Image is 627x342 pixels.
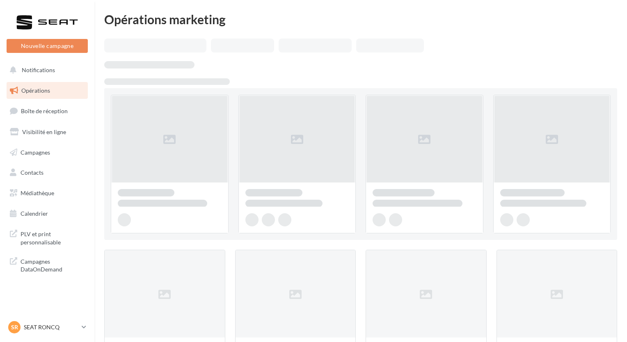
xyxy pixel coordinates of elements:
[5,185,89,202] a: Médiathèque
[24,323,78,331] p: SEAT RONCQ
[5,82,89,99] a: Opérations
[5,123,89,141] a: Visibilité en ligne
[5,144,89,161] a: Campagnes
[5,205,89,222] a: Calendrier
[21,189,54,196] span: Médiathèque
[11,323,18,331] span: SR
[5,102,89,120] a: Boîte de réception
[21,256,85,274] span: Campagnes DataOnDemand
[21,169,43,176] span: Contacts
[21,210,48,217] span: Calendrier
[22,128,66,135] span: Visibilité en ligne
[21,228,85,246] span: PLV et print personnalisable
[5,225,89,249] a: PLV et print personnalisable
[21,87,50,94] span: Opérations
[7,319,88,335] a: SR SEAT RONCQ
[104,13,617,25] div: Opérations marketing
[21,148,50,155] span: Campagnes
[5,164,89,181] a: Contacts
[5,253,89,277] a: Campagnes DataOnDemand
[5,62,86,79] button: Notifications
[21,107,68,114] span: Boîte de réception
[7,39,88,53] button: Nouvelle campagne
[22,66,55,73] span: Notifications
